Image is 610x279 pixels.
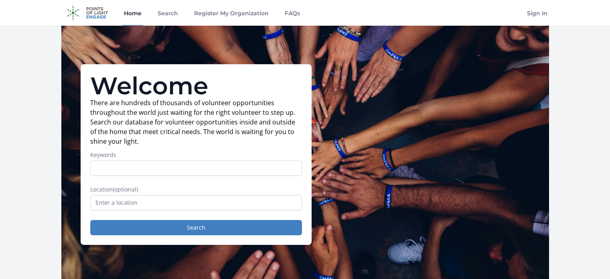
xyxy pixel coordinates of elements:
[113,185,138,193] span: (optional)
[90,185,302,193] label: Location
[90,151,302,159] label: Keywords
[90,195,302,210] input: Enter a location
[90,74,302,98] h1: Welcome
[90,98,302,146] p: There are hundreds of thousands of volunteer opportunities throughout the world just waiting for ...
[90,220,302,235] button: Search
